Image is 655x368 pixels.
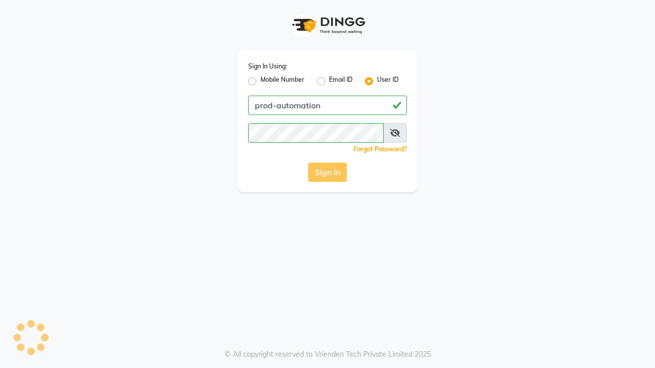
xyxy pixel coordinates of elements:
[248,123,384,143] input: Username
[287,10,368,40] img: logo1.svg
[329,75,353,87] label: Email ID
[377,75,399,87] label: User ID
[260,75,304,87] label: Mobile Number
[248,62,287,71] label: Sign In Using:
[248,96,407,115] input: Username
[354,145,407,153] a: Forgot Password?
